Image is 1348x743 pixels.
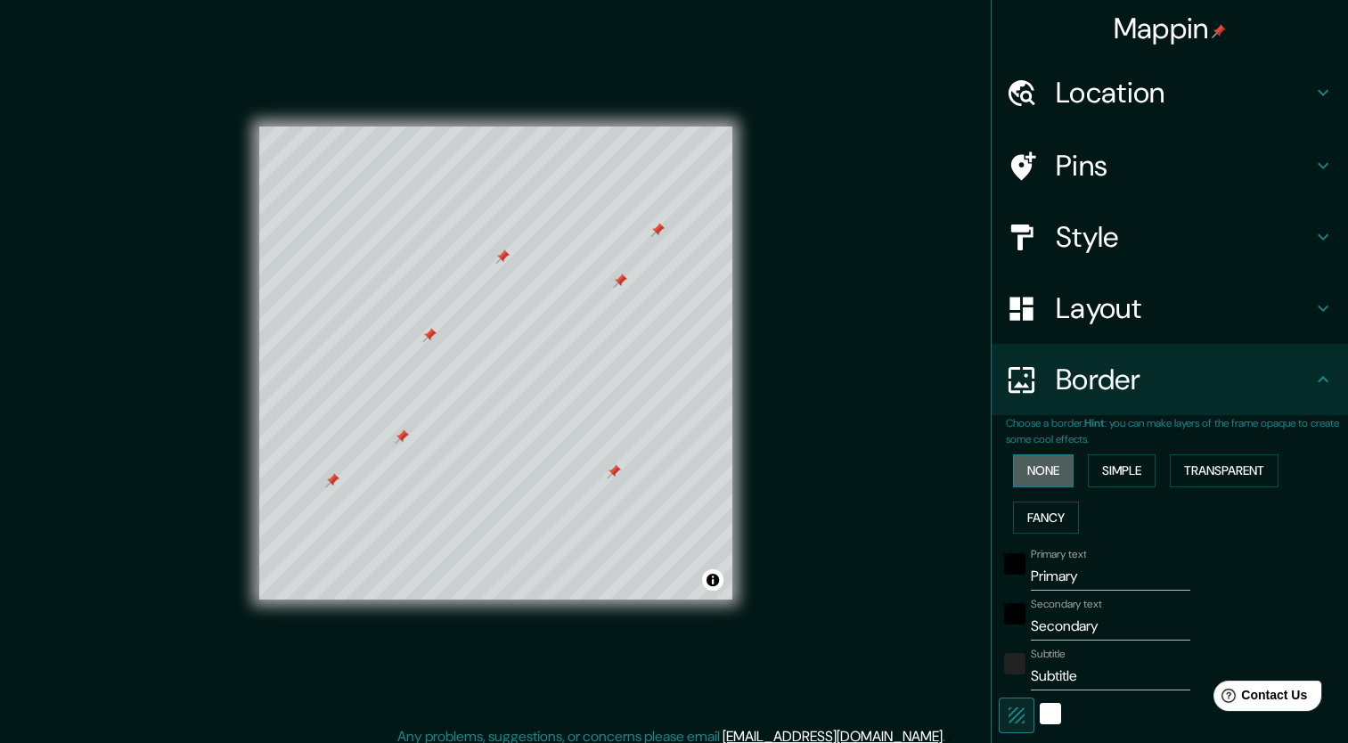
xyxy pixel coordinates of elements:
b: Hint [1084,416,1105,430]
div: Style [992,201,1348,273]
h4: Mappin [1114,11,1227,46]
button: Simple [1088,454,1156,487]
button: Fancy [1013,502,1079,535]
label: Secondary text [1031,597,1102,612]
button: None [1013,454,1074,487]
button: black [1004,603,1025,625]
div: Border [992,344,1348,415]
h4: Layout [1056,290,1312,326]
div: Pins [992,130,1348,201]
h4: Border [1056,362,1312,397]
h4: Style [1056,219,1312,255]
button: color-222222 [1004,653,1025,674]
p: Choose a border. : you can make layers of the frame opaque to create some cool effects. [1006,415,1348,447]
button: black [1004,553,1025,575]
iframe: Help widget launcher [1189,674,1328,723]
h4: Location [1056,75,1312,110]
button: Transparent [1170,454,1279,487]
div: Layout [992,273,1348,344]
label: Subtitle [1031,647,1066,662]
button: Toggle attribution [702,569,723,591]
img: pin-icon.png [1212,24,1226,38]
h4: Pins [1056,148,1312,184]
div: Location [992,57,1348,128]
button: white [1040,703,1061,724]
label: Primary text [1031,547,1086,562]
